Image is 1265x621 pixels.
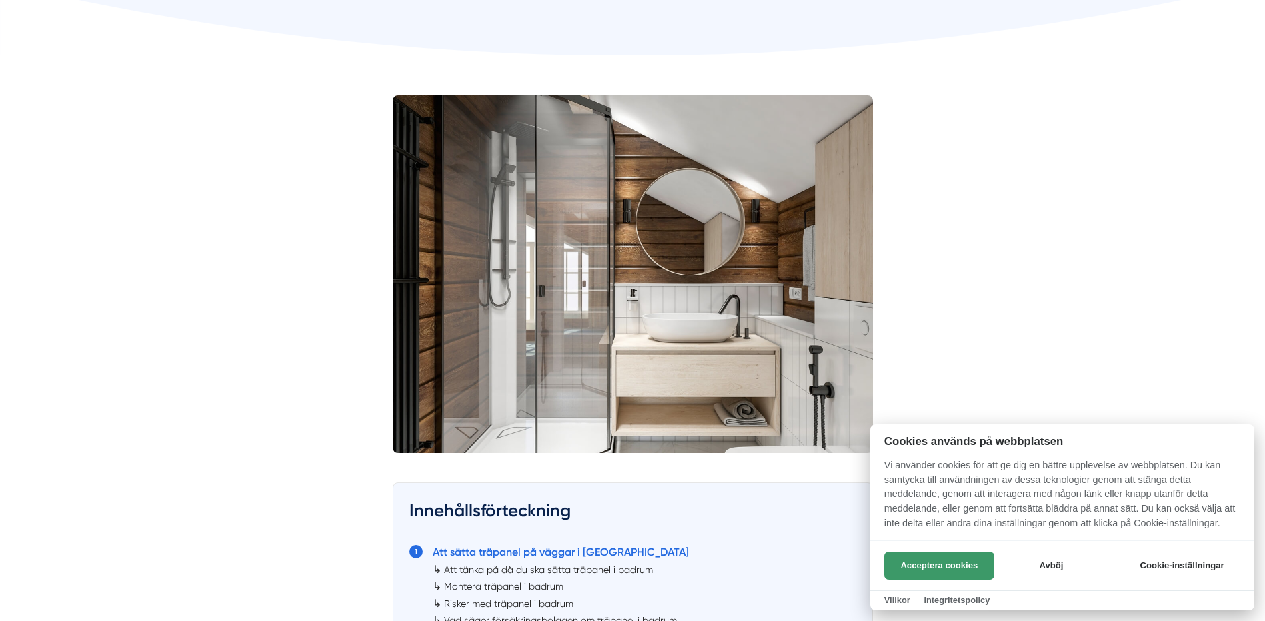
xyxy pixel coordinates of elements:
[998,552,1104,580] button: Avböj
[1124,552,1240,580] button: Cookie-inställningar
[870,435,1254,448] h2: Cookies används på webbplatsen
[924,595,990,605] a: Integritetspolicy
[884,595,910,605] a: Villkor
[870,458,1254,540] p: Vi använder cookies för att ge dig en bättre upplevelse av webbplatsen. Du kan samtycka till anvä...
[884,552,994,580] button: Acceptera cookies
